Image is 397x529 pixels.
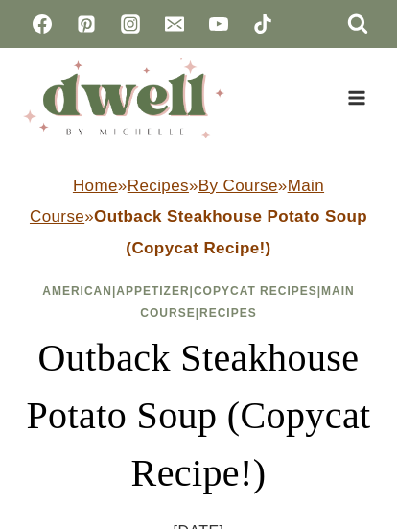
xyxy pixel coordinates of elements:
[116,284,189,298] a: Appetizer
[42,284,112,298] a: American
[73,177,118,195] a: Home
[94,207,367,256] strong: Outback Steakhouse Potato Soup (Copycat Recipe!)
[199,5,238,43] a: YouTube
[244,5,282,43] a: TikTok
[23,5,61,43] a: Facebook
[42,284,355,320] span: | | | |
[155,5,194,43] a: Email
[67,5,105,43] a: Pinterest
[339,83,374,112] button: Open menu
[23,329,374,502] h1: Outback Steakhouse Potato Soup (Copycat Recipe!)
[30,177,367,257] span: » » » »
[111,5,150,43] a: Instagram
[23,58,224,138] img: DWELL by michelle
[341,8,374,40] button: View Search Form
[140,284,354,320] a: Main Course
[194,284,317,298] a: Copycat Recipes
[198,177,278,195] a: By Course
[199,306,257,320] a: Recipes
[128,177,189,195] a: Recipes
